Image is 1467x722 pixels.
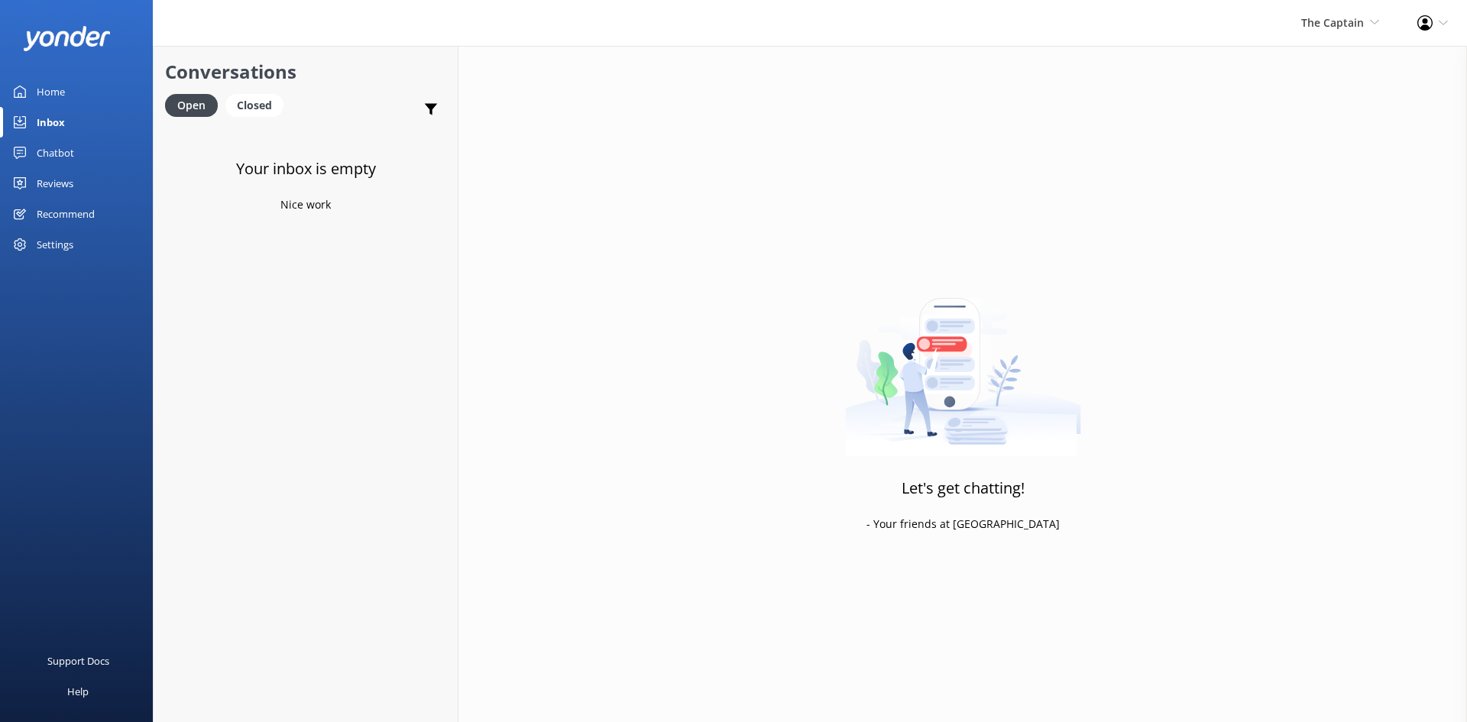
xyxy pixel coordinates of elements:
[866,516,1060,533] p: - Your friends at [GEOGRAPHIC_DATA]
[165,57,446,86] h2: Conversations
[280,196,331,213] p: Nice work
[225,94,283,117] div: Closed
[47,646,109,676] div: Support Docs
[165,96,225,113] a: Open
[67,676,89,707] div: Help
[236,157,376,181] h3: Your inbox is empty
[1301,15,1364,30] span: The Captain
[37,76,65,107] div: Home
[845,266,1081,457] img: artwork of a man stealing a conversation from at giant smartphone
[165,94,218,117] div: Open
[23,26,111,51] img: yonder-white-logo.png
[225,96,291,113] a: Closed
[37,138,74,168] div: Chatbot
[902,476,1025,500] h3: Let's get chatting!
[37,168,73,199] div: Reviews
[37,107,65,138] div: Inbox
[37,229,73,260] div: Settings
[37,199,95,229] div: Recommend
